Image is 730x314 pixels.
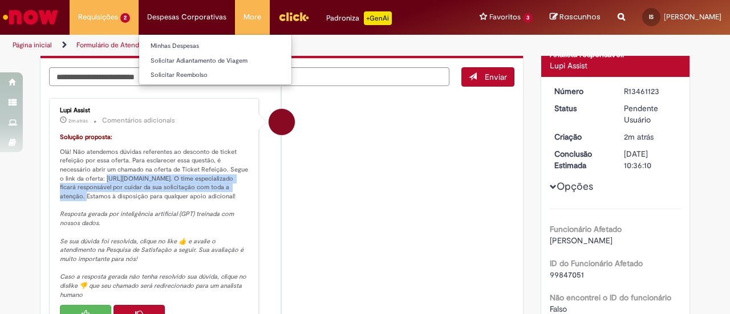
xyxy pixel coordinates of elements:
a: Solicitar Adiantamento de Viagem [139,55,291,67]
b: Não encontrei o ID do funcionário [550,292,671,303]
div: Lupi Assist [60,107,250,114]
a: Página inicial [13,40,52,50]
div: 29/08/2025 09:36:07 [624,131,677,142]
p: Olá! Não atendemos dúvidas referentes ao desconto de ticket refeição por essa oferta. Para esclar... [60,133,250,300]
a: Rascunhos [550,12,601,23]
b: ID do Funcionário Afetado [550,258,643,268]
span: Falso [550,304,567,314]
dt: Criação [546,131,616,142]
span: 3 [523,13,533,23]
time: 29/08/2025 09:36:07 [624,132,654,142]
span: 2 [120,13,130,23]
a: Minhas Despesas [139,40,291,52]
span: 99847051 [550,270,584,280]
div: [DATE] 10:36:10 [624,148,677,171]
ul: Trilhas de página [9,35,478,56]
dt: Conclusão Estimada [546,148,616,171]
span: Enviar [485,72,507,82]
span: More [244,11,261,23]
a: Solicitar Reembolso [139,69,291,81]
em: Resposta gerada por inteligência artificial (GPT) treinada com nossos dados. Se sua dúvida foi re... [60,210,248,299]
span: [PERSON_NAME] [664,12,721,22]
span: Favoritos [489,11,521,23]
div: Lupi Assist [550,60,682,71]
p: +GenAi [364,11,392,25]
ul: Despesas Corporativas [139,34,292,85]
span: [PERSON_NAME] [550,235,613,246]
button: Enviar [461,67,514,87]
small: Comentários adicionais [102,116,175,125]
img: ServiceNow [1,6,60,28]
b: Funcionário Afetado [550,224,622,234]
div: Lupi Assist [269,109,295,135]
font: Solução proposta: [60,133,112,141]
span: IS [649,13,654,21]
time: 29/08/2025 09:36:14 [68,117,88,124]
div: R13461123 [624,85,677,97]
dt: Número [546,85,616,97]
div: Pendente Usuário [624,103,677,125]
dt: Status [546,103,616,114]
span: Rascunhos [559,11,601,22]
img: click_logo_yellow_360x200.png [278,8,309,25]
span: Requisições [78,11,118,23]
span: Despesas Corporativas [147,11,226,23]
span: 2m atrás [68,117,88,124]
textarea: Digite sua mensagem aqui... [49,67,449,86]
span: 2m atrás [624,132,654,142]
a: Formulário de Atendimento [76,40,161,50]
div: Padroniza [326,11,392,25]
